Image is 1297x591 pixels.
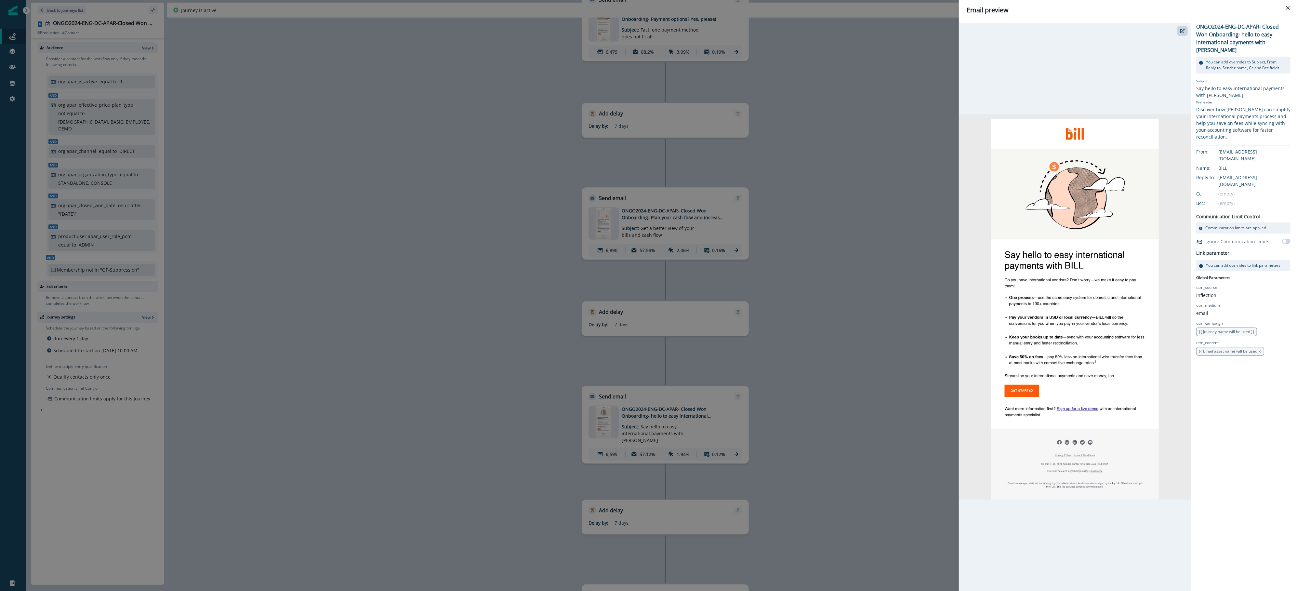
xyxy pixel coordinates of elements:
[1218,174,1290,188] div: [EMAIL_ADDRESS][DOMAIN_NAME]
[1196,340,1219,346] p: utm_content
[1196,274,1230,281] p: Global Parameters
[959,114,1191,499] img: email asset unavailable
[1283,3,1293,13] button: Close
[1196,174,1229,181] div: Reply to:
[1218,200,1290,207] div: (empty)
[1196,23,1290,54] p: ONGO2024-ENG-DC-APAR- Closed Won Onboarding- hello to easy international payments with [PERSON_NAME]
[1196,148,1229,155] div: From:
[1218,148,1290,162] div: [EMAIL_ADDRESS][DOMAIN_NAME]
[1196,165,1229,171] div: Name:
[1199,329,1254,334] span: {{ Journey name will be used }}
[1196,310,1208,316] p: email
[1196,79,1290,85] p: Subject
[1196,302,1220,308] p: utm_medium
[1196,292,1216,299] p: inflection
[1196,85,1290,99] div: Say hello to easy international payments with [PERSON_NAME]
[1218,190,1290,197] div: (empty)
[1196,285,1217,290] p: utm_source
[1196,190,1229,197] div: Cc:
[1196,200,1229,207] div: Bcc:
[1196,99,1290,106] p: Preheader
[1206,262,1280,268] p: You can add overrides to link parameters
[1199,348,1262,354] span: {{ Email asset name will be used }}
[1196,249,1229,257] h2: Link parameter
[1196,106,1290,140] div: Discover how [PERSON_NAME] can simplify your international payments process and help you save on ...
[1196,320,1223,326] p: utm_campaign
[967,5,1289,15] div: Email preview
[1206,59,1288,71] p: You can add overrides to Subject, From, Reply-to, Sender name, Cc and Bcc fields
[1218,165,1290,171] div: BILL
